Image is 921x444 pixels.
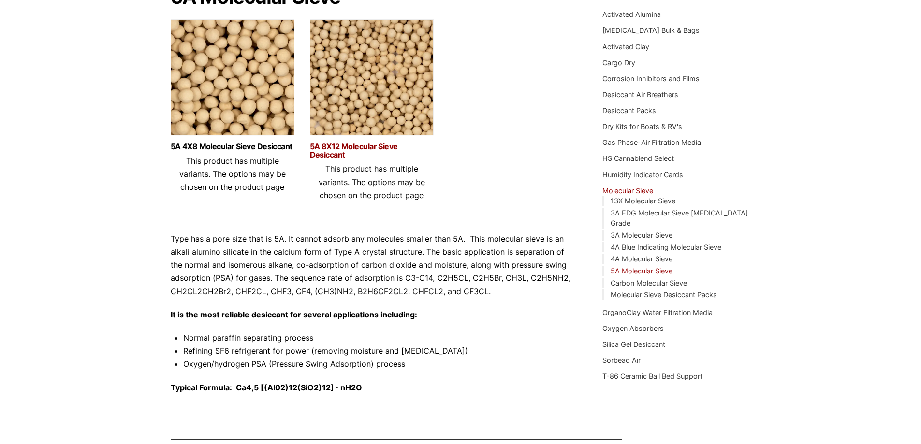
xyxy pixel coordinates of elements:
strong: It is the most reliable desiccant for several applications including: [171,310,417,319]
a: Oxygen Absorbers [602,324,664,332]
a: 5A 4X8 Molecular Sieve Desiccant [171,143,294,151]
a: Activated Alumina [602,10,661,18]
a: Silica Gel Desiccant [602,340,665,348]
li: Normal paraffin separating process [183,331,574,344]
a: 13X Molecular Sieve [611,197,675,205]
a: HS Cannablend Select [602,154,674,162]
a: Activated Clay [602,43,649,51]
a: Desiccant Packs [602,106,656,115]
a: [MEDICAL_DATA] Bulk & Bags [602,26,700,34]
a: 4A Blue Indicating Molecular Sieve [611,243,721,251]
a: Molecular Sieve Desiccant Packs [611,290,717,299]
p: Type has a pore size that is 5A. It cannot adsorb any molecules smaller than 5A. This molecular s... [171,232,574,298]
a: Dry Kits for Boats & RV's [602,122,682,130]
a: 5A Molecular Sieve [611,267,672,275]
a: OrganoClay Water Filtration Media [602,308,713,316]
span: This product has multiple variants. The options may be chosen on the product page [179,156,286,192]
a: Carbon Molecular Sieve [611,279,687,287]
a: Molecular Sieve [602,186,653,195]
li: Refining SF6 refrigerant for power (removing moisture and [MEDICAL_DATA]) [183,344,574,358]
span: This product has multiple variants. The options may be chosen on the product page [319,164,425,200]
strong: Typical Formula: Ca4,5 [(Al02)12(SiO2)12] · nH2O [171,383,362,392]
a: Corrosion Inhibitors and Films [602,74,700,83]
a: 3A EDG Molecular Sieve [MEDICAL_DATA] Grade [611,209,748,228]
li: Oxygen/hydrogen PSA (Pressure Swing Adsorption) process [183,358,574,371]
a: Cargo Dry [602,58,635,67]
a: Humidity Indicator Cards [602,171,683,179]
a: 4A Molecular Sieve [611,255,672,263]
a: 5A 8X12 Molecular Sieve Desiccant [310,143,434,159]
a: Gas Phase-Air Filtration Media [602,138,701,146]
a: 3A Molecular Sieve [611,231,672,239]
a: Sorbead Air [602,356,641,364]
a: Desiccant Air Breathers [602,90,678,99]
a: T-86 Ceramic Ball Bed Support [602,372,702,380]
